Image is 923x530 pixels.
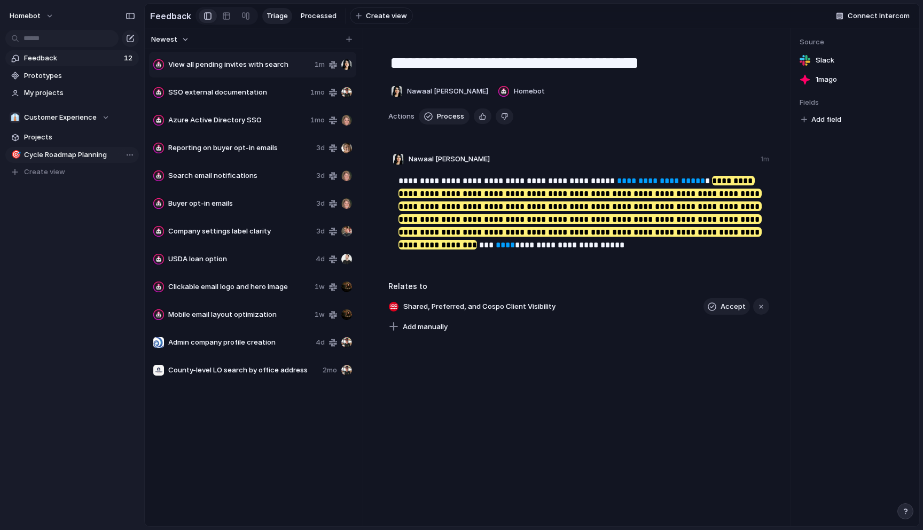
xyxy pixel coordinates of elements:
[407,86,488,97] span: Nawaal [PERSON_NAME]
[832,8,914,24] button: Connect Intercom
[168,59,310,70] span: View all pending invites with search
[350,7,413,25] button: Create view
[316,170,325,181] span: 3d
[168,365,318,376] span: County-level LO search by office address
[24,167,65,177] span: Create view
[168,309,310,320] span: Mobile email layout optimization
[816,55,834,66] span: Slack
[124,53,135,64] span: 12
[267,11,288,21] span: Triage
[11,149,19,161] div: 🎯
[168,198,312,209] span: Buyer opt-in emails
[816,74,837,85] span: 1m ago
[5,68,139,84] a: Prototypes
[800,97,911,108] span: Fields
[24,150,135,160] span: Cycle Roadmap Planning
[800,37,911,48] span: Source
[703,298,750,315] button: Accept
[495,83,547,100] button: Homebot
[168,282,310,292] span: Clickable email logo and hero image
[385,319,452,334] button: Add manually
[800,53,911,68] a: Slack
[366,11,407,21] span: Create view
[316,254,325,264] span: 4d
[323,365,337,376] span: 2mo
[5,129,139,145] a: Projects
[24,112,97,123] span: Customer Experience
[24,71,135,81] span: Prototypes
[419,108,470,124] button: Process
[409,154,490,165] span: Nawaal [PERSON_NAME]
[437,111,464,122] span: Process
[316,337,325,348] span: 4d
[315,309,325,320] span: 1w
[10,11,41,21] span: Homebot
[5,85,139,101] a: My projects
[315,282,325,292] span: 1w
[514,86,545,97] span: Homebot
[24,53,121,64] span: Feedback
[316,198,325,209] span: 3d
[150,10,191,22] h2: Feedback
[388,111,414,122] span: Actions
[761,154,769,164] div: 1m
[316,143,325,153] span: 3d
[388,83,491,100] button: Nawaal [PERSON_NAME]
[168,337,311,348] span: Admin company profile creation
[310,115,325,126] span: 1mo
[10,150,20,160] button: 🎯
[24,132,135,143] span: Projects
[403,322,448,332] span: Add manually
[5,110,139,126] button: 👔Customer Experience
[296,8,341,24] a: Processed
[301,11,337,21] span: Processed
[721,301,746,312] span: Accept
[811,114,841,125] span: Add field
[5,147,139,163] a: 🎯Cycle Roadmap Planning
[800,113,843,127] button: Add field
[150,33,191,46] button: Newest
[316,226,325,237] span: 3d
[388,280,769,292] h3: Relates to
[168,170,312,181] span: Search email notifications
[848,11,910,21] span: Connect Intercom
[168,254,311,264] span: USDA loan option
[24,88,135,98] span: My projects
[168,115,306,126] span: Azure Active Directory SSO
[315,59,325,70] span: 1m
[310,87,325,98] span: 1mo
[262,8,292,24] a: Triage
[5,7,59,25] button: Homebot
[10,112,20,123] div: 👔
[168,87,306,98] span: SSO external documentation
[5,50,139,66] a: Feedback12
[168,143,312,153] span: Reporting on buyer opt-in emails
[5,164,139,180] button: Create view
[168,226,312,237] span: Company settings label clarity
[496,108,513,124] button: Delete
[151,34,177,45] span: Newest
[400,299,559,314] span: Shared, Preferred, and Cospo Client Visibility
